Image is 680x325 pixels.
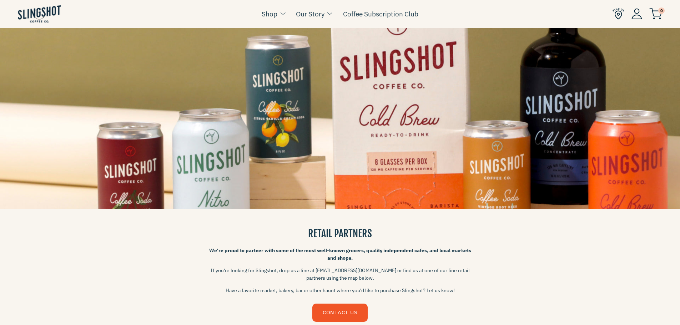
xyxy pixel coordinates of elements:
h3: RETAIL PARTNERS [208,227,472,240]
a: Coffee Subscription Club [343,9,418,19]
p: If you're looking for Slingshot, drop us a line at [EMAIL_ADDRESS][DOMAIN_NAME] or find us at one... [208,267,472,282]
a: 0 [649,9,662,18]
a: Shop [262,9,277,19]
a: CONTACT US [312,304,368,322]
a: Our Story [296,9,324,19]
strong: We're proud to partner with some of the most well-known grocers, quality independent cafes, and l... [209,247,471,261]
img: Find Us [613,8,624,20]
p: Have a favorite market, bakery, bar or other haunt where you'd like to purchase Slingshot? Let us... [208,287,472,294]
span: 0 [658,7,665,14]
img: Account [631,8,642,19]
img: cart [649,8,662,20]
